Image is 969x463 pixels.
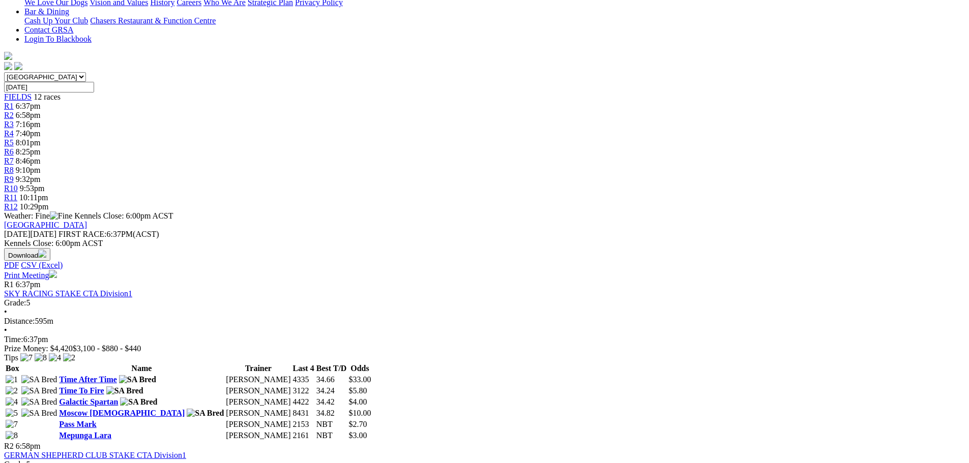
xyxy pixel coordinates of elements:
[4,317,965,326] div: 595m
[4,335,23,344] span: Time:
[348,397,367,406] span: $4.00
[106,386,143,395] img: SA Bred
[348,375,371,384] span: $33.00
[20,184,45,193] span: 9:53pm
[58,363,224,374] th: Name
[20,353,33,362] img: 7
[35,353,47,362] img: 8
[4,52,12,60] img: logo-grsa-white.png
[4,442,14,450] span: R2
[4,326,7,334] span: •
[4,211,74,220] span: Weather: Fine
[59,420,96,428] a: Pass Mark
[59,409,185,417] a: Moscow [DEMOGRAPHIC_DATA]
[316,430,347,441] td: NBT
[4,230,56,238] span: [DATE]
[90,16,216,25] a: Chasers Restaurant & Function Centre
[4,271,57,280] a: Print Meeting
[58,230,159,238] span: 6:37PM(ACST)
[16,442,41,450] span: 6:58pm
[4,62,12,70] img: facebook.svg
[4,307,7,316] span: •
[348,409,371,417] span: $10.00
[4,175,14,183] span: R9
[49,270,57,278] img: printer.svg
[6,364,19,373] span: Box
[16,166,41,174] span: 9:10pm
[49,353,61,362] img: 4
[6,420,18,429] img: 7
[4,193,17,202] a: R11
[4,157,14,165] a: R7
[4,120,14,129] span: R3
[16,129,41,138] span: 7:40pm
[34,92,61,101] span: 12 races
[24,7,69,16] a: Bar & Dining
[38,250,46,258] img: download.svg
[4,92,32,101] a: FIELDS
[20,202,49,211] span: 10:29pm
[21,409,57,418] img: SA Bred
[4,230,31,238] span: [DATE]
[16,157,41,165] span: 8:46pm
[16,147,41,156] span: 8:25pm
[16,120,41,129] span: 7:16pm
[16,102,41,110] span: 6:37pm
[4,129,14,138] a: R4
[4,261,965,270] div: Download
[24,16,88,25] a: Cash Up Your Club
[4,344,965,353] div: Prize Money: $4,420
[120,397,157,407] img: SA Bred
[21,375,57,384] img: SA Bred
[292,375,314,385] td: 4335
[74,211,173,220] span: Kennels Close: 6:00pm ACST
[225,419,291,429] td: [PERSON_NAME]
[59,375,116,384] a: Time After Time
[16,138,41,147] span: 8:01pm
[16,111,41,119] span: 6:58pm
[4,239,965,248] div: Kennels Close: 6:00pm ACST
[292,397,314,407] td: 4422
[58,230,106,238] span: FIRST RACE:
[225,375,291,385] td: [PERSON_NAME]
[292,408,314,418] td: 8431
[4,138,14,147] span: R5
[4,280,14,289] span: R1
[4,298,26,307] span: Grade:
[24,16,965,25] div: Bar & Dining
[16,175,41,183] span: 9:32pm
[16,280,41,289] span: 6:37pm
[4,202,18,211] a: R12
[225,408,291,418] td: [PERSON_NAME]
[4,82,94,92] input: Select date
[348,420,367,428] span: $2.70
[21,261,63,269] a: CSV (Excel)
[225,397,291,407] td: [PERSON_NAME]
[316,419,347,429] td: NBT
[4,102,14,110] span: R1
[4,248,50,261] button: Download
[24,25,73,34] a: Contact GRSA
[316,397,347,407] td: 34.42
[316,363,347,374] th: Best T/D
[50,211,72,221] img: Fine
[119,375,156,384] img: SA Bred
[59,431,111,440] a: Mepunga Lara
[292,430,314,441] td: 2161
[59,397,118,406] a: Galactic Spartan
[316,408,347,418] td: 34.82
[225,386,291,396] td: [PERSON_NAME]
[4,147,14,156] span: R6
[4,289,132,298] a: SKY RACING STAKE CTA Division1
[4,166,14,174] a: R8
[292,386,314,396] td: 3122
[4,298,965,307] div: 5
[225,363,291,374] th: Trainer
[4,184,18,193] span: R10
